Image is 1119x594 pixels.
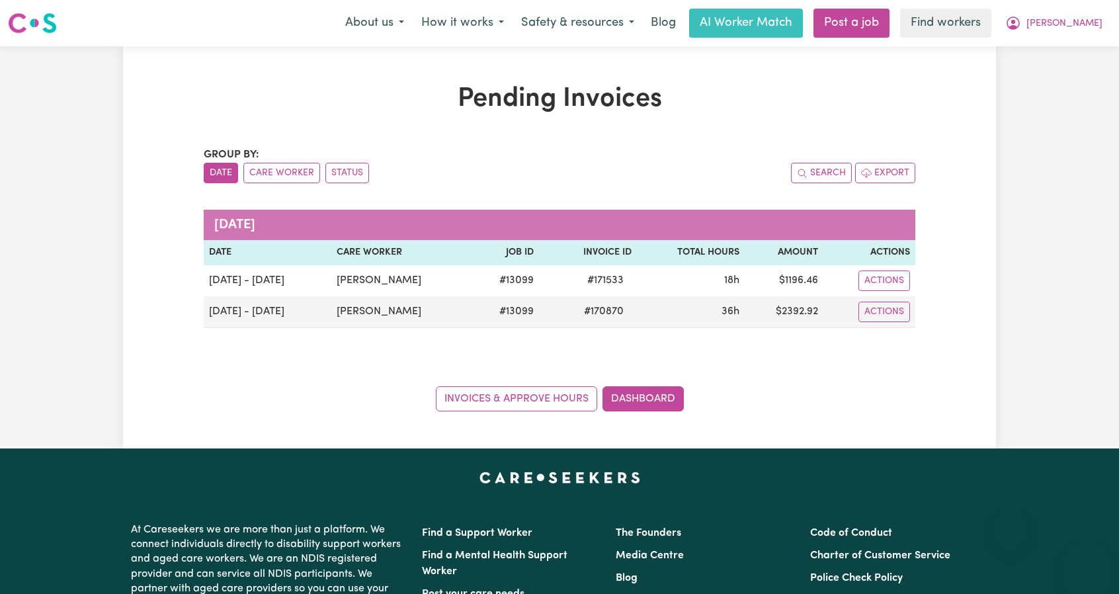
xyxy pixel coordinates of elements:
button: Actions [858,271,910,291]
caption: [DATE] [204,210,915,240]
td: $ 1196.46 [745,265,823,296]
a: Media Centre [616,550,684,561]
td: [PERSON_NAME] [331,265,472,296]
img: Careseekers logo [8,11,57,35]
a: The Founders [616,528,681,538]
a: Code of Conduct [810,528,892,538]
iframe: Close message [997,509,1024,536]
button: Search [791,163,852,183]
span: # 171533 [579,273,632,288]
iframe: Button to launch messaging window [1066,541,1108,583]
td: $ 2392.92 [745,296,823,328]
button: sort invoices by date [204,163,238,183]
a: Blog [643,9,684,38]
td: # 13099 [472,296,539,328]
a: Charter of Customer Service [810,550,950,561]
td: [PERSON_NAME] [331,296,472,328]
button: Safety & resources [513,9,643,37]
a: Blog [616,573,638,583]
td: [DATE] - [DATE] [204,265,331,296]
button: How it works [413,9,513,37]
a: Careseekers logo [8,8,57,38]
button: sort invoices by paid status [325,163,369,183]
span: [PERSON_NAME] [1026,17,1102,31]
span: 36 hours [722,306,739,317]
button: Export [855,163,915,183]
button: About us [337,9,413,37]
th: Invoice ID [539,240,637,265]
th: Date [204,240,331,265]
a: Police Check Policy [810,573,903,583]
a: Find workers [900,9,991,38]
a: Find a Support Worker [422,528,532,538]
td: [DATE] - [DATE] [204,296,331,328]
span: Group by: [204,149,259,160]
button: sort invoices by care worker [243,163,320,183]
a: Find a Mental Health Support Worker [422,550,567,577]
button: Actions [858,302,910,322]
td: # 13099 [472,265,539,296]
th: Actions [823,240,915,265]
a: Careseekers home page [479,472,640,483]
a: AI Worker Match [689,9,803,38]
span: # 170870 [576,304,632,319]
th: Care Worker [331,240,472,265]
th: Amount [745,240,823,265]
button: My Account [997,9,1111,37]
a: Dashboard [602,386,684,411]
a: Post a job [813,9,890,38]
th: Job ID [472,240,539,265]
a: Invoices & Approve Hours [436,386,597,411]
th: Total Hours [637,240,745,265]
h1: Pending Invoices [204,83,915,115]
span: 18 hours [724,275,739,286]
